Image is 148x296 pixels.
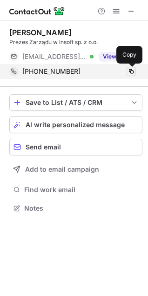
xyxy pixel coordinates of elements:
[9,38,142,46] div: Prezes Zarządu w Insoft sp. z o.o.
[26,121,125,129] span: AI write personalized message
[25,166,99,173] span: Add to email campaign
[9,139,142,155] button: Send email
[9,183,142,196] button: Find work email
[99,52,136,61] button: Reveal Button
[9,94,142,111] button: save-profile-one-click
[9,28,72,37] div: [PERSON_NAME]
[9,161,142,178] button: Add to email campaign
[26,99,126,106] div: Save to List / ATS / CRM
[24,186,139,194] span: Find work email
[26,143,61,151] span: Send email
[24,204,139,212] span: Notes
[9,6,65,17] img: ContactOut v5.3.10
[22,67,81,76] span: [PHONE_NUMBER]
[22,52,87,61] span: [EMAIL_ADDRESS][DOMAIN_NAME]
[9,202,142,215] button: Notes
[9,116,142,133] button: AI write personalized message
